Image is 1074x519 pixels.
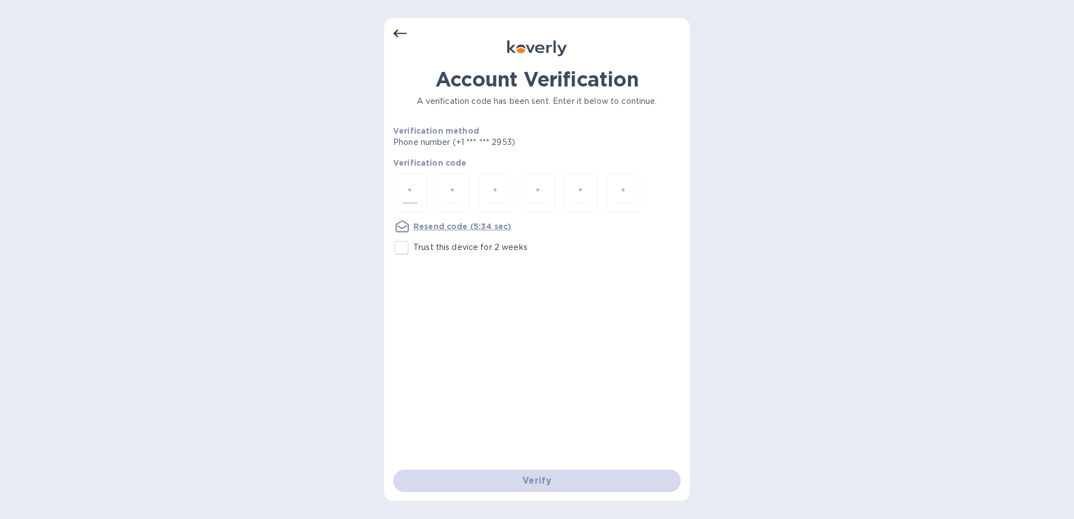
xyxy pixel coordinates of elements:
[393,126,479,135] b: Verification method
[413,222,511,231] u: Resend code (5:34 sec)
[393,136,601,148] p: Phone number (+1 *** *** 2953)
[413,242,527,253] p: Trust this device for 2 weeks
[393,157,681,169] p: Verification code
[393,67,681,91] h1: Account Verification
[393,95,681,107] p: A verification code has been sent. Enter it below to continue.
